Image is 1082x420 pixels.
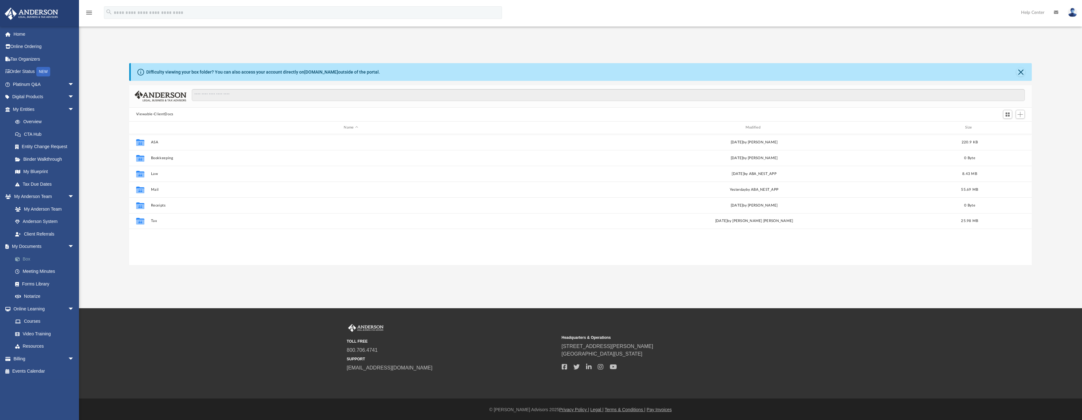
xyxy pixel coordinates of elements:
[4,240,84,253] a: My Documentsarrow_drop_down
[68,78,81,91] span: arrow_drop_down
[150,125,551,130] div: Name
[562,344,653,349] a: [STREET_ADDRESS][PERSON_NAME]
[4,303,81,315] a: Online Learningarrow_drop_down
[1068,8,1077,17] img: User Pic
[151,219,551,223] button: Tax
[554,187,954,192] div: by ABA_NEST_APP
[151,171,551,176] button: Law
[4,53,84,65] a: Tax Organizers
[9,141,84,153] a: Entity Change Request
[562,351,643,357] a: [GEOGRAPHIC_DATA][US_STATE]
[4,40,84,53] a: Online Ordering
[304,69,338,75] a: [DOMAIN_NAME]
[151,156,551,160] button: Bookkeeping
[151,140,551,144] button: ASA
[68,91,81,104] span: arrow_drop_down
[9,290,84,303] a: Notarize
[4,65,84,78] a: Order StatusNEW
[36,67,50,76] div: NEW
[4,365,84,378] a: Events Calendar
[964,203,975,207] span: 0 Byte
[85,9,93,16] i: menu
[554,155,954,161] div: [DATE] by [PERSON_NAME]
[730,188,746,191] span: yesterday
[9,253,84,265] a: Box
[9,228,81,240] a: Client Referrals
[4,352,84,365] a: Billingarrow_drop_down
[347,324,385,332] img: Anderson Advisors Platinum Portal
[129,134,1032,265] div: grid
[68,190,81,203] span: arrow_drop_down
[1016,68,1025,76] button: Close
[554,139,954,145] div: [DATE] by [PERSON_NAME]
[985,125,1029,130] div: id
[136,111,173,117] button: Viewable-ClientDocs
[9,153,84,165] a: Binder Walkthrough
[9,165,81,178] a: My Blueprint
[1016,110,1025,119] button: Add
[715,219,728,223] span: [DATE]
[347,356,557,362] small: SUPPORT
[9,265,84,278] a: Meeting Minutes
[79,406,1082,413] div: © [PERSON_NAME] Advisors 2025
[4,103,84,116] a: My Entitiesarrow_drop_down
[4,190,81,203] a: My Anderson Teamarrow_drop_down
[1003,110,1012,119] button: Switch to Grid View
[9,203,77,215] a: My Anderson Team
[9,315,81,328] a: Courses
[964,156,975,159] span: 0 Byte
[9,340,81,353] a: Resources
[85,12,93,16] a: menu
[347,347,378,353] a: 800.706.4741
[4,91,84,103] a: Digital Productsarrow_drop_down
[3,8,60,20] img: Anderson Advisors Platinum Portal
[4,28,84,40] a: Home
[961,219,978,223] span: 25.98 MB
[554,171,954,177] div: [DATE] by ABA_NEST_APP
[4,78,84,91] a: Platinum Q&Aarrow_drop_down
[146,69,380,75] div: Difficulty viewing your box folder? You can also access your account directly on outside of the p...
[962,140,978,144] span: 220.9 KB
[554,202,954,208] div: [DATE] by [PERSON_NAME]
[68,352,81,365] span: arrow_drop_down
[68,103,81,116] span: arrow_drop_down
[132,125,148,130] div: id
[9,178,84,190] a: Tax Due Dates
[961,188,978,191] span: 55.69 MB
[68,303,81,315] span: arrow_drop_down
[562,335,772,340] small: Headquarters & Operations
[605,407,645,412] a: Terms & Conditions |
[647,407,672,412] a: Pay Invoices
[9,327,77,340] a: Video Training
[9,215,81,228] a: Anderson System
[9,128,84,141] a: CTA Hub
[151,203,551,207] button: Receipts
[347,365,432,370] a: [EMAIL_ADDRESS][DOMAIN_NAME]
[559,407,589,412] a: Privacy Policy |
[68,240,81,253] span: arrow_drop_down
[347,339,557,344] small: TOLL FREE
[957,125,982,130] div: Size
[192,89,1025,101] input: Search files and folders
[962,172,977,175] span: 8.43 MB
[151,187,551,191] button: Mail
[590,407,604,412] a: Legal |
[554,218,954,224] div: by [PERSON_NAME] [PERSON_NAME]
[554,125,954,130] div: Modified
[9,278,81,290] a: Forms Library
[106,9,112,15] i: search
[9,116,84,128] a: Overview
